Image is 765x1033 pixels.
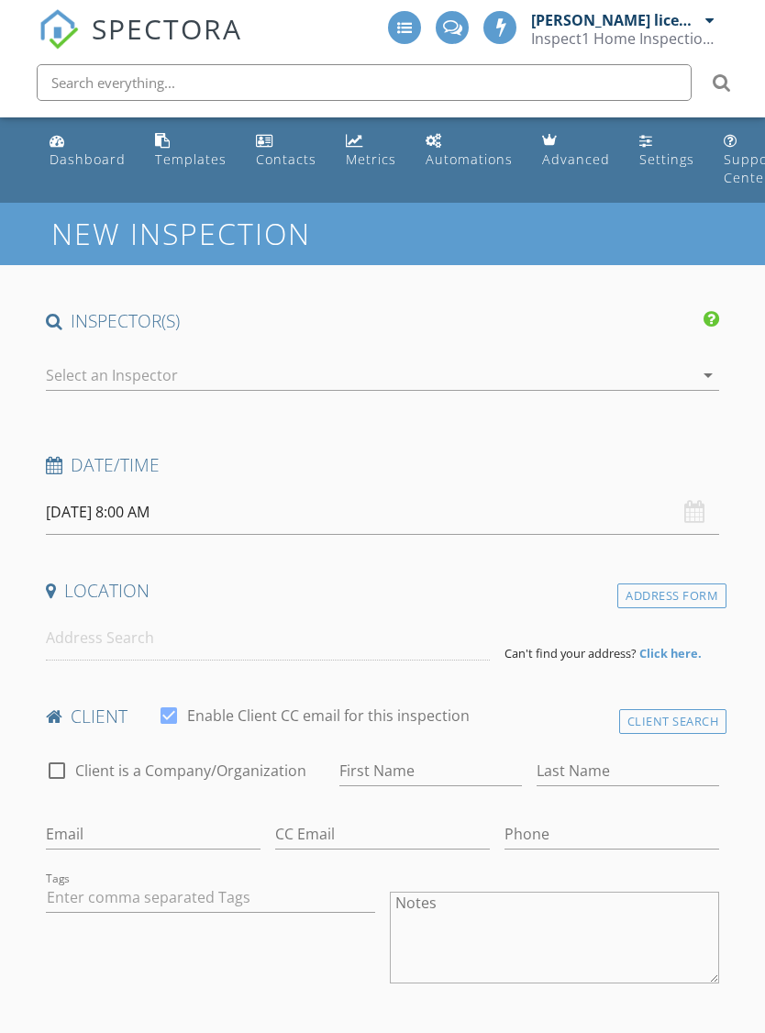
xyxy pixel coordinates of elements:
[37,64,692,101] input: Search everything...
[249,125,324,177] a: Contacts
[46,490,720,535] input: Select date
[50,150,126,168] div: Dashboard
[639,645,702,661] strong: Click here.
[51,217,458,250] h1: New Inspection
[92,9,242,48] span: SPECTORA
[46,579,720,603] h4: Location
[256,150,316,168] div: Contacts
[346,150,396,168] div: Metrics
[504,645,637,661] span: Can't find your address?
[148,125,234,177] a: Templates
[39,9,79,50] img: The Best Home Inspection Software - Spectora
[535,125,617,177] a: Advanced
[46,705,720,728] h4: client
[39,25,242,63] a: SPECTORA
[531,11,701,29] div: [PERSON_NAME] license # 70002156
[338,125,404,177] a: Metrics
[46,616,490,661] input: Address Search
[639,150,694,168] div: Settings
[632,125,702,177] a: Settings
[155,150,227,168] div: Templates
[187,706,470,725] label: Enable Client CC email for this inspection
[75,761,306,780] label: Client is a Company/Organization
[426,150,513,168] div: Automations
[46,309,720,333] h4: INSPECTOR(S)
[531,29,715,48] div: Inspect1 Home Inspection Services
[619,709,727,734] div: Client Search
[697,364,719,386] i: arrow_drop_down
[46,453,720,477] h4: Date/Time
[42,125,133,177] a: Dashboard
[542,150,610,168] div: Advanced
[617,583,726,608] div: Address Form
[418,125,520,177] a: Automations (Advanced)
